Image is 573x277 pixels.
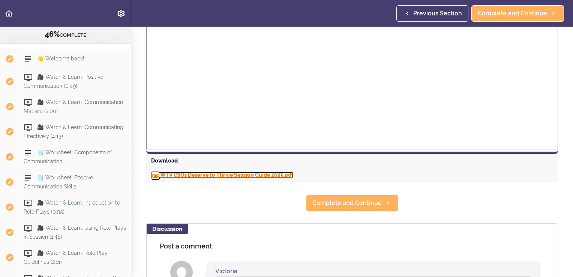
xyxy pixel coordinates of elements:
a: Complete and Continue [306,195,399,211]
svg: Settings Menu [117,9,126,18]
a: DownloadWTV CSOs Deserve to Thrive Session Guide 2025.pdf [151,172,294,178]
span: 🎥 Watch & Learn: Communication Matters (2:00) [24,99,123,114]
span: 🗒️ Worksheet: Components of Communication [24,149,112,164]
span: 🎥 Watch & Learn: Introduction to Role Plays (0:59) [24,200,120,214]
div: Discussion [147,224,188,234]
div: Victoria [215,267,237,275]
span: 🗒️ Worksheet: Positive Communication Skills [24,175,93,189]
div: COMPLETE [9,30,121,39]
span: 🎥 Watch & Learn: Role Play Guidelines (2:11) [24,250,108,265]
svg: Download [151,171,160,180]
div: Download [146,154,558,168]
span: 🎥 Watch & Learn: Positive Communication (0:49) [24,74,103,89]
a: Complete and Continue [471,5,564,22]
span: Complete and Continue [478,9,547,18]
span: 🎥 Watch & Learn: Using Role Plays in Session (1:46) [24,225,126,239]
svg: Back to course curriculum [4,9,13,18]
span: Previous Section [413,9,462,18]
span: 46% [45,30,60,39]
span: 👋 Welcome back! [37,56,84,62]
span: Complete and Continue [312,199,382,208]
span: 🎥 Watch & Learn: Communicating Effectively (4:13) [24,124,123,139]
a: Previous Section [396,5,468,22]
h4: Post a comment [160,242,544,250]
